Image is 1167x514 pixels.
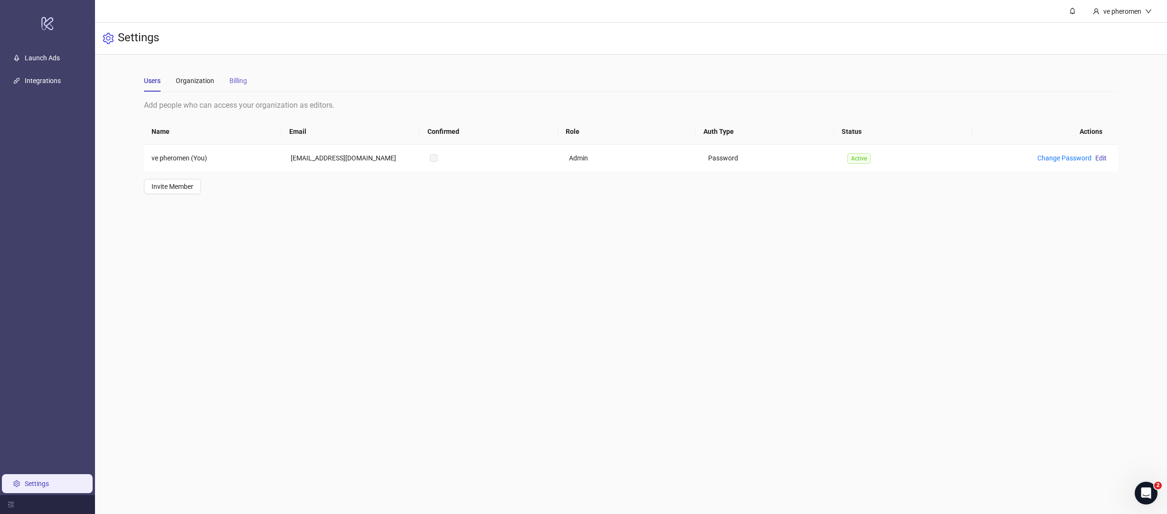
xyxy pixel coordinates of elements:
span: user [1093,8,1100,15]
div: ve pheromen [1100,6,1145,17]
span: 2 [1154,482,1162,489]
td: Password [701,145,840,171]
td: Admin [561,145,701,171]
div: Organization [176,75,214,86]
span: down [1145,8,1152,15]
span: Edit [1095,154,1107,162]
th: Role [558,119,696,145]
span: setting [103,33,114,44]
a: Integrations [25,77,61,84]
h3: Settings [118,30,159,47]
span: menu-fold [8,501,14,508]
td: [EMAIL_ADDRESS][DOMAIN_NAME] [283,145,422,171]
span: Active [847,153,871,164]
div: Add people who can access your organization as editors. [144,99,1118,111]
th: Auth Type [696,119,834,145]
a: Change Password [1037,154,1091,162]
th: Name [144,119,282,145]
th: Actions [972,119,1110,145]
span: Invite Member [152,183,193,190]
div: Billing [229,75,247,86]
th: Confirmed [420,119,558,145]
div: Users [144,75,161,86]
th: Status [834,119,972,145]
th: Email [282,119,420,145]
a: Launch Ads [25,54,60,62]
iframe: Intercom live chat [1135,482,1158,505]
span: bell [1069,8,1076,14]
button: Edit [1091,152,1110,164]
button: Invite Member [144,179,201,194]
a: Settings [25,480,49,487]
td: ve pheromen (You) [144,145,283,171]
